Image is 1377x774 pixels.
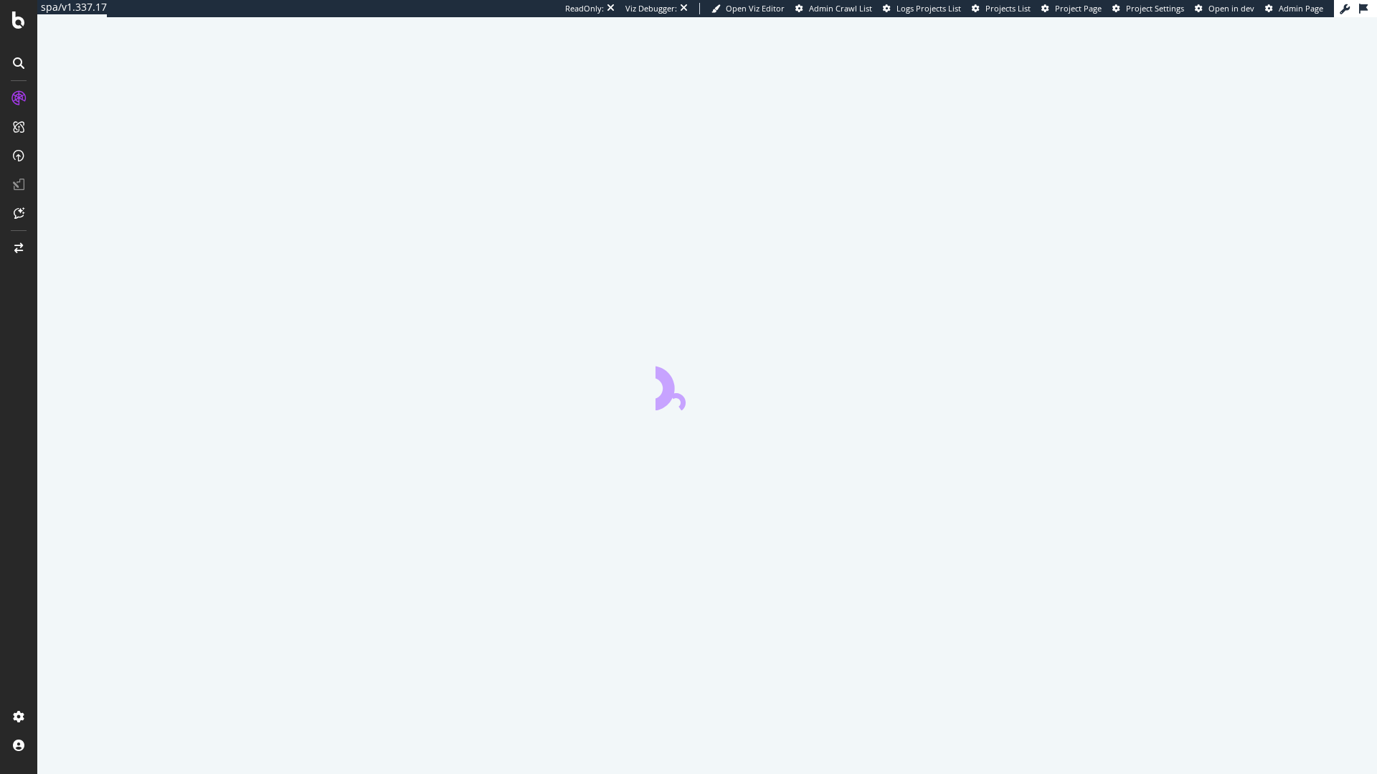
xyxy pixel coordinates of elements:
[985,3,1031,14] span: Projects List
[1208,3,1254,14] span: Open in dev
[726,3,785,14] span: Open Viz Editor
[1279,3,1323,14] span: Admin Page
[711,3,785,14] a: Open Viz Editor
[1195,3,1254,14] a: Open in dev
[565,3,604,14] div: ReadOnly:
[625,3,677,14] div: Viz Debugger:
[1055,3,1102,14] span: Project Page
[795,3,872,14] a: Admin Crawl List
[809,3,872,14] span: Admin Crawl List
[896,3,961,14] span: Logs Projects List
[1265,3,1323,14] a: Admin Page
[883,3,961,14] a: Logs Projects List
[656,359,759,410] div: animation
[972,3,1031,14] a: Projects List
[1041,3,1102,14] a: Project Page
[1126,3,1184,14] span: Project Settings
[1112,3,1184,14] a: Project Settings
